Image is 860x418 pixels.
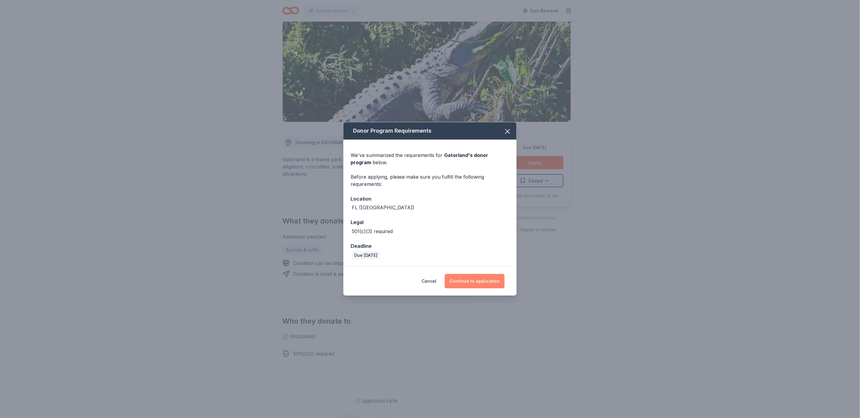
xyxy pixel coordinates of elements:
[351,173,509,188] div: Before applying, please make sure you fulfill the following requirements:
[343,122,517,140] div: Donor Program Requirements
[352,251,380,260] div: Due [DATE]
[352,204,414,211] div: FL ([GEOGRAPHIC_DATA])
[351,242,509,250] div: Deadline
[422,274,436,288] button: Cancel
[352,228,393,235] div: 501(c)(3) required
[351,195,509,203] div: Location
[351,152,509,166] div: We've summarized the requirements for below.
[445,274,505,288] button: Continue to application
[351,218,509,226] div: Legal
